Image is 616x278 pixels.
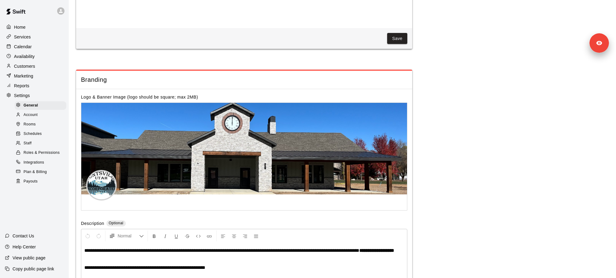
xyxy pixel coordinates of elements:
[5,42,64,51] a: Calendar
[109,221,123,225] span: Optional
[5,62,64,71] a: Customers
[24,103,38,109] span: General
[13,255,46,261] p: View public page
[24,169,47,175] span: Plan & Billing
[81,220,104,227] label: Description
[24,140,31,146] span: Staff
[13,266,54,272] p: Copy public page link
[5,81,64,90] a: Reports
[15,120,69,129] a: Rooms
[81,95,198,99] label: Logo & Banner Image (logo should be square; max 2MB)
[24,121,36,128] span: Rooms
[171,230,182,241] button: Format Underline
[24,160,44,166] span: Integrations
[5,71,64,81] a: Marketing
[15,110,69,120] a: Account
[24,179,38,185] span: Payouts
[94,230,104,241] button: Redo
[5,52,64,61] a: Availability
[15,111,66,119] div: Account
[15,177,66,186] div: Payouts
[15,101,69,110] a: General
[15,177,69,186] a: Payouts
[82,230,93,241] button: Undo
[15,149,66,157] div: Roles & Permissions
[24,131,42,137] span: Schedules
[14,83,29,89] p: Reports
[182,230,193,241] button: Format Strikethrough
[81,76,407,84] span: Branding
[193,230,204,241] button: Insert Code
[13,244,36,250] p: Help Center
[149,230,159,241] button: Format Bold
[160,230,170,241] button: Format Italics
[15,148,69,158] a: Roles & Permissions
[14,63,35,69] p: Customers
[387,33,407,44] button: Save
[15,158,66,167] div: Integrations
[24,112,38,118] span: Account
[14,44,32,50] p: Calendar
[15,158,69,167] a: Integrations
[15,167,69,177] a: Plan & Billing
[15,139,66,148] div: Staff
[107,230,146,241] button: Formatting Options
[218,230,228,241] button: Left Align
[251,230,261,241] button: Justify Align
[5,91,64,100] a: Settings
[14,53,35,60] p: Availability
[14,73,33,79] p: Marketing
[15,129,69,139] a: Schedules
[118,233,139,239] span: Normal
[24,150,60,156] span: Roles & Permissions
[5,23,64,32] a: Home
[14,24,26,30] p: Home
[240,230,250,241] button: Right Align
[15,130,66,138] div: Schedules
[14,34,31,40] p: Services
[15,139,69,148] a: Staff
[15,120,66,129] div: Rooms
[13,233,34,239] p: Contact Us
[14,92,30,99] p: Settings
[204,230,215,241] button: Insert Link
[15,101,66,110] div: General
[5,32,64,42] a: Services
[15,168,66,176] div: Plan & Billing
[229,230,239,241] button: Center Align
